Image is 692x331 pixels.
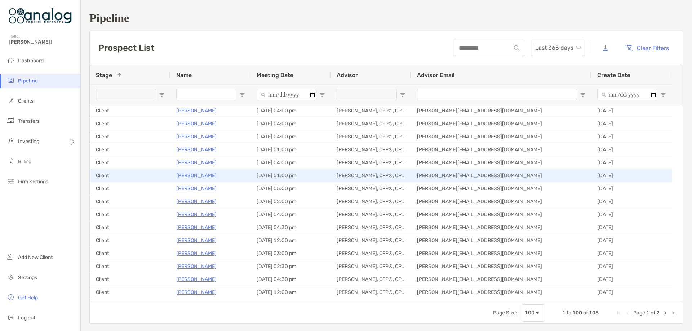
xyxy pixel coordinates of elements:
[597,72,630,79] span: Create Date
[331,169,411,182] div: [PERSON_NAME], CFP®, CPA/PFS, CDFA
[625,310,630,316] div: Previous Page
[411,104,591,117] div: [PERSON_NAME][EMAIL_ADDRESS][DOMAIN_NAME]
[337,72,358,79] span: Advisor
[651,310,655,316] span: of
[239,92,245,98] button: Open Filter Menu
[176,145,217,154] a: [PERSON_NAME]
[331,156,411,169] div: [PERSON_NAME], CFP®, CPA/PFS, CDFA
[18,179,48,185] span: Firm Settings
[493,310,517,316] div: Page Size:
[18,58,44,64] span: Dashboard
[411,182,591,195] div: [PERSON_NAME][EMAIL_ADDRESS][DOMAIN_NAME]
[411,221,591,234] div: [PERSON_NAME][EMAIL_ADDRESS][DOMAIN_NAME]
[567,310,571,316] span: to
[176,158,217,167] a: [PERSON_NAME]
[176,301,217,310] a: [PERSON_NAME]
[18,158,31,165] span: Billing
[18,138,39,144] span: Investing
[159,92,165,98] button: Open Filter Menu
[591,247,672,260] div: [DATE]
[176,262,217,271] a: [PERSON_NAME]
[331,182,411,195] div: [PERSON_NAME], CFP®, CPA/PFS, CDFA
[98,43,154,53] h3: Prospect List
[176,119,217,128] p: [PERSON_NAME]
[580,92,586,98] button: Open Filter Menu
[591,260,672,273] div: [DATE]
[90,273,170,286] div: Client
[176,171,217,180] p: [PERSON_NAME]
[257,89,316,100] input: Meeting Date Filter Input
[9,39,76,45] span: [PERSON_NAME]!
[6,137,15,145] img: investing icon
[633,310,645,316] span: Page
[411,169,591,182] div: [PERSON_NAME][EMAIL_ADDRESS][DOMAIN_NAME]
[591,299,672,312] div: [DATE]
[411,195,591,208] div: [PERSON_NAME][EMAIL_ADDRESS][DOMAIN_NAME]
[591,117,672,130] div: [DATE]
[591,273,672,286] div: [DATE]
[411,143,591,156] div: [PERSON_NAME][EMAIL_ADDRESS][DOMAIN_NAME]
[176,223,217,232] a: [PERSON_NAME]
[514,45,519,51] img: input icon
[251,195,331,208] div: [DATE] 02:00 pm
[90,169,170,182] div: Client
[331,104,411,117] div: [PERSON_NAME], CFP®, CPA/PFS, CDFA
[671,310,677,316] div: Last Page
[411,130,591,143] div: [PERSON_NAME][EMAIL_ADDRESS][DOMAIN_NAME]
[331,260,411,273] div: [PERSON_NAME], CFP®, CPA/PFS, CDFA
[96,72,112,79] span: Stage
[251,208,331,221] div: [DATE] 04:00 pm
[257,72,293,79] span: Meeting Date
[6,56,15,64] img: dashboard icon
[251,182,331,195] div: [DATE] 05:00 pm
[90,104,170,117] div: Client
[646,310,649,316] span: 1
[411,247,591,260] div: [PERSON_NAME][EMAIL_ADDRESS][DOMAIN_NAME]
[9,3,72,29] img: Zoe Logo
[251,299,331,312] div: [DATE] 11:00 am
[591,221,672,234] div: [DATE]
[6,96,15,105] img: clients icon
[251,260,331,273] div: [DATE] 02:30 pm
[535,40,581,56] span: Last 365 days
[90,234,170,247] div: Client
[90,221,170,234] div: Client
[331,208,411,221] div: [PERSON_NAME], CFP®, CPA/PFS, CDFA
[18,118,40,124] span: Transfers
[591,195,672,208] div: [DATE]
[656,310,660,316] span: 2
[176,275,217,284] a: [PERSON_NAME]
[400,92,405,98] button: Open Filter Menu
[331,299,411,312] div: [PERSON_NAME], CFP®, CPA/PFS, CDFA
[176,106,217,115] a: [PERSON_NAME]
[18,98,34,104] span: Clients
[176,132,217,141] a: [PERSON_NAME]
[18,315,35,321] span: Log out
[18,254,53,260] span: Add New Client
[411,286,591,299] div: [PERSON_NAME][EMAIL_ADDRESS][DOMAIN_NAME]
[417,89,577,100] input: Advisor Email Filter Input
[90,195,170,208] div: Client
[331,234,411,247] div: [PERSON_NAME], CFP®, CPA/PFS, CDFA
[18,274,37,281] span: Settings
[591,182,672,195] div: [DATE]
[411,260,591,273] div: [PERSON_NAME][EMAIL_ADDRESS][DOMAIN_NAME]
[251,143,331,156] div: [DATE] 01:00 pm
[90,182,170,195] div: Client
[251,247,331,260] div: [DATE] 03:00 pm
[6,157,15,165] img: billing icon
[331,273,411,286] div: [PERSON_NAME], CFP®, CPA/PFS, CDFA
[251,234,331,247] div: [DATE] 12:00 am
[591,104,672,117] div: [DATE]
[176,210,217,219] a: [PERSON_NAME]
[176,197,217,206] p: [PERSON_NAME]
[6,273,15,281] img: settings icon
[597,89,657,100] input: Create Date Filter Input
[562,310,565,316] span: 1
